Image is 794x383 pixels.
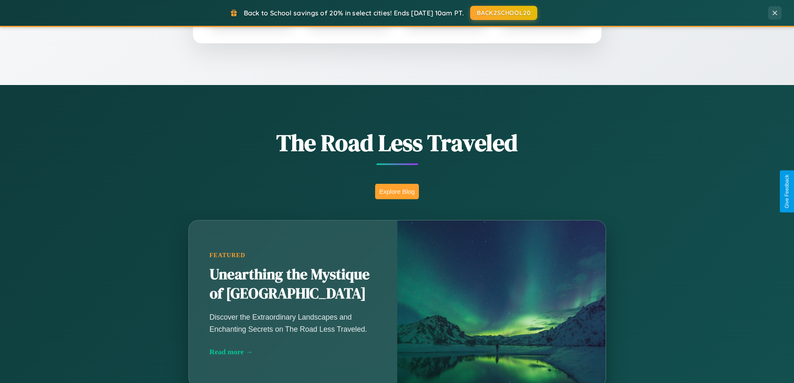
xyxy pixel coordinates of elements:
[784,175,790,208] div: Give Feedback
[244,9,464,17] span: Back to School savings of 20% in select cities! Ends [DATE] 10am PT.
[470,6,537,20] button: BACK2SCHOOL20
[210,252,376,259] div: Featured
[210,265,376,303] h2: Unearthing the Mystique of [GEOGRAPHIC_DATA]
[375,184,419,199] button: Explore Blog
[210,311,376,335] p: Discover the Extraordinary Landscapes and Enchanting Secrets on The Road Less Traveled.
[147,127,647,159] h1: The Road Less Traveled
[210,348,376,356] div: Read more →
